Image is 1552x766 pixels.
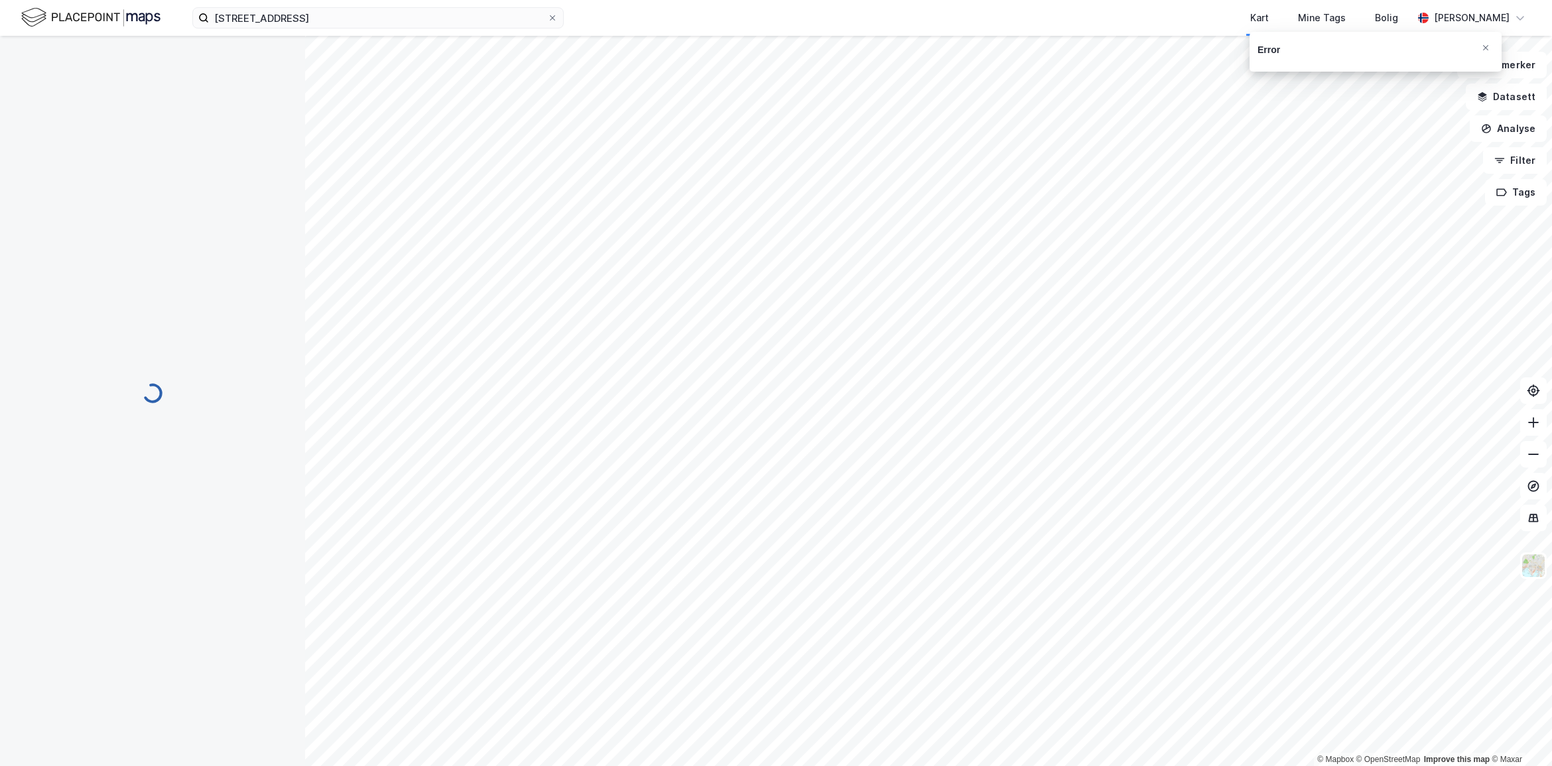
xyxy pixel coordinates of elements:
[142,383,163,404] img: spinner.a6d8c91a73a9ac5275cf975e30b51cfb.svg
[1485,179,1547,206] button: Tags
[21,6,161,29] img: logo.f888ab2527a4732fd821a326f86c7f29.svg
[1317,755,1354,764] a: Mapbox
[209,8,547,28] input: Søk på adresse, matrikkel, gårdeiere, leietakere eller personer
[1434,10,1510,26] div: [PERSON_NAME]
[1424,755,1490,764] a: Improve this map
[1470,115,1547,142] button: Analyse
[1486,702,1552,766] div: Kontrollprogram for chat
[1483,147,1547,174] button: Filter
[1356,755,1421,764] a: OpenStreetMap
[1258,42,1280,58] div: Error
[1521,553,1546,578] img: Z
[1486,702,1552,766] iframe: Chat Widget
[1466,84,1547,110] button: Datasett
[1250,10,1269,26] div: Kart
[1298,10,1346,26] div: Mine Tags
[1375,10,1398,26] div: Bolig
